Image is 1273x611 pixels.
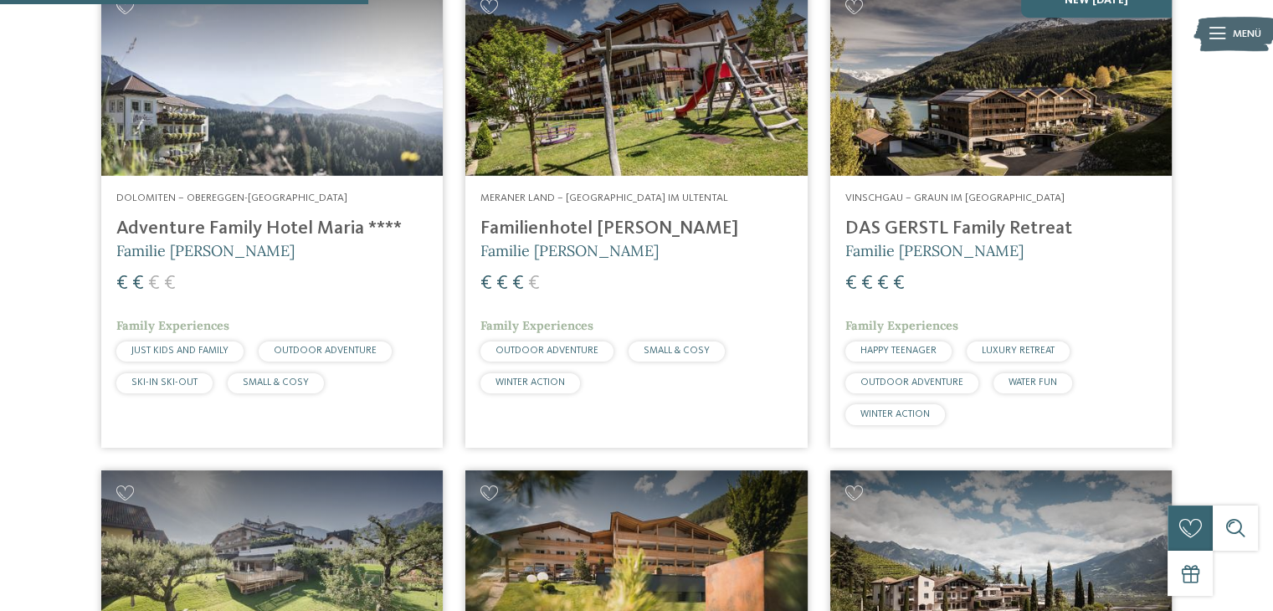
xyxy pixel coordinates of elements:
span: LUXURY RETREAT [982,346,1055,356]
span: WINTER ACTION [860,409,930,419]
span: WINTER ACTION [495,377,565,388]
span: OUTDOOR ADVENTURE [860,377,963,388]
span: € [132,274,144,294]
span: SMALL & COSY [644,346,710,356]
span: Dolomiten – Obereggen-[GEOGRAPHIC_DATA] [116,193,347,203]
span: JUST KIDS AND FAMILY [131,346,228,356]
span: Familie [PERSON_NAME] [845,241,1024,260]
span: € [164,274,176,294]
span: € [845,274,857,294]
span: Familie [PERSON_NAME] [480,241,659,260]
h4: Adventure Family Hotel Maria **** [116,218,428,240]
span: € [116,274,128,294]
span: Family Experiences [480,318,593,333]
span: Family Experiences [116,318,229,333]
span: Family Experiences [845,318,958,333]
span: OUTDOOR ADVENTURE [495,346,598,356]
span: € [893,274,905,294]
span: € [512,274,524,294]
span: € [148,274,160,294]
h4: DAS GERSTL Family Retreat [845,218,1157,240]
h4: Familienhotel [PERSON_NAME] [480,218,792,240]
span: HAPPY TEENAGER [860,346,937,356]
span: OUTDOOR ADVENTURE [274,346,377,356]
span: Familie [PERSON_NAME] [116,241,295,260]
span: € [480,274,492,294]
span: SKI-IN SKI-OUT [131,377,198,388]
span: € [861,274,873,294]
span: € [496,274,508,294]
span: WATER FUN [1009,377,1057,388]
span: € [877,274,889,294]
span: Vinschgau – Graun im [GEOGRAPHIC_DATA] [845,193,1065,203]
span: Meraner Land – [GEOGRAPHIC_DATA] im Ultental [480,193,728,203]
span: SMALL & COSY [243,377,309,388]
span: € [528,274,540,294]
